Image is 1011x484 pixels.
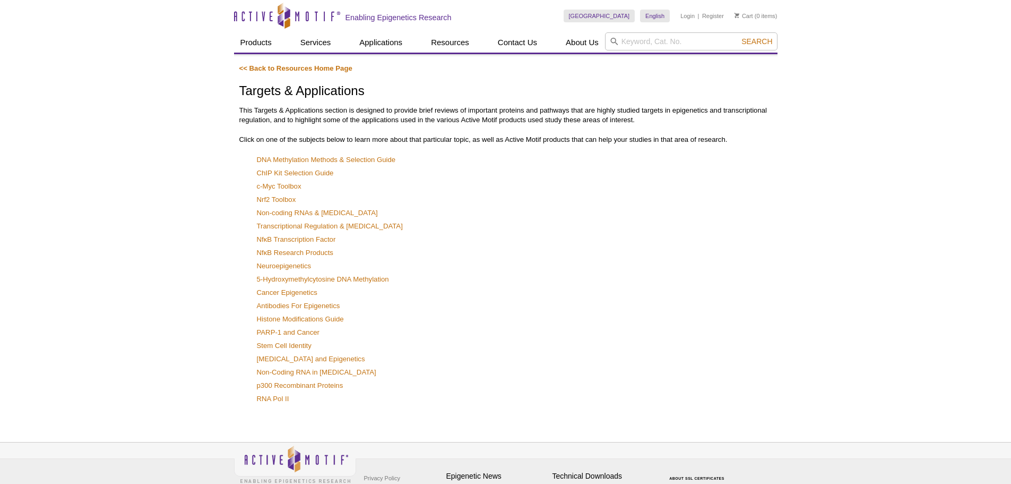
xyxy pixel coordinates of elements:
a: [GEOGRAPHIC_DATA] [564,10,635,22]
a: Applications [353,32,409,53]
h1: Targets & Applications [239,84,772,99]
a: Login [680,12,695,20]
a: NfκB Research Products [257,248,333,258]
a: PARP-1 and Cancer [257,328,320,337]
a: Histone Modifications Guide [257,315,344,324]
a: RNA Pol II [257,394,289,404]
a: Stem Cell Identity [257,341,312,351]
a: DNA Methylation Methods & Selection Guide [257,155,396,165]
a: << Back to Resources Home Page [239,64,352,72]
span: Search [741,37,772,46]
a: ABOUT SSL CERTIFICATES [669,477,724,480]
a: Antibodies For Epigenetics [257,301,340,311]
a: Cart [735,12,753,20]
a: Products [234,32,278,53]
a: Neuroepigenetics [257,261,312,271]
h2: Enabling Epigenetics Research [345,13,452,22]
h4: Technical Downloads [552,472,653,481]
a: English [640,10,670,22]
p: Click on one of the subjects below to learn more about that particular topic, as well as Active M... [239,135,772,145]
a: Contact Us [491,32,543,53]
a: NfκB Transcription Factor [257,235,336,244]
input: Keyword, Cat. No. [605,32,777,50]
a: ChIP Kit Selection Guide [257,168,334,178]
a: [MEDICAL_DATA] and Epigenetics [257,354,365,364]
button: Search [738,37,775,46]
a: Resources [425,32,476,53]
a: Services [294,32,338,53]
a: Nrf2 Toolbox [257,195,296,205]
a: About Us [559,32,605,53]
a: Register [702,12,724,20]
h4: Epigenetic News [446,472,547,481]
a: 5-Hydroxymethylcytosine DNA Methylation [257,275,389,284]
a: p300 Recombinant Proteins [257,381,343,390]
li: | [698,10,699,22]
p: This Targets & Applications section is designed to provide brief reviews of important proteins an... [239,106,772,125]
a: Cancer Epigenetics [257,288,317,298]
a: Non-coding RNAs & [MEDICAL_DATA] [257,208,378,218]
img: Your Cart [735,13,739,18]
a: Transcriptional Regulation & [MEDICAL_DATA] [257,222,403,231]
a: c-Myc Toolbox [257,182,301,191]
a: Non-Coding RNA in [MEDICAL_DATA] [257,368,376,377]
li: (0 items) [735,10,777,22]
